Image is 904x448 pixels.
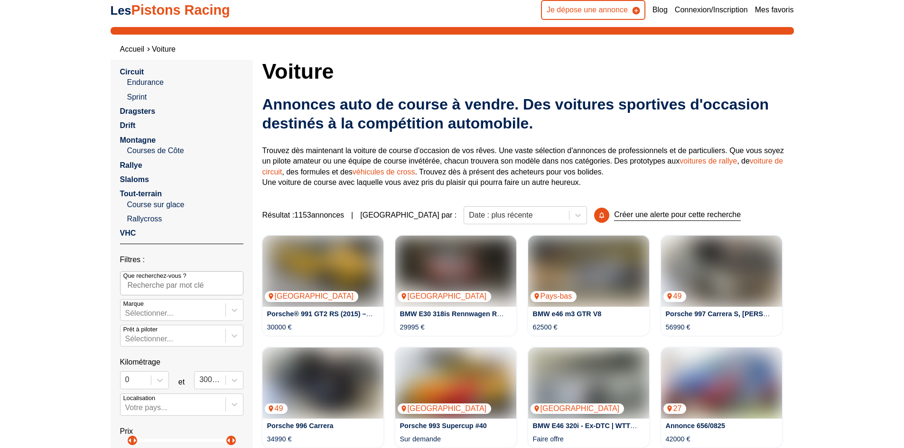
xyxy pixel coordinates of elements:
[120,161,142,169] a: Rallye
[199,375,201,384] input: 300000
[125,375,127,384] input: 0
[127,200,243,210] a: Course sur glace
[123,300,144,308] p: Marque
[528,347,649,419] a: BMW E46 320i - Ex-DTC | WTTC Update ![GEOGRAPHIC_DATA]
[127,214,243,224] a: Rallycross
[528,236,649,307] img: BMW e46 m3 GTR V8
[400,434,441,444] p: Sur demande
[614,210,741,220] p: Créer une alerte pour cette recherche
[680,157,737,165] a: voitures de rallye
[265,403,288,414] p: 49
[120,107,156,115] a: Dragsters
[127,77,243,88] a: Endurance
[528,347,649,419] img: BMW E46 320i - Ex-DTC | WTTC Update !
[666,322,690,332] p: 56990 €
[111,2,230,18] a: LesPistons Racing
[125,403,127,412] input: Votre pays...
[123,325,158,334] p: Prêt à piloter
[533,310,602,318] a: BMW e46 m3 GTR V8
[533,322,558,332] p: 62500 €
[395,236,516,307] img: BMW E30 318is Rennwagen Rallye Oldtimer Motorsport GR.
[267,310,394,318] a: Porsche® 991 GT2 RS (2015) – Rohbau
[129,435,140,446] p: arrow_right
[152,45,176,53] a: Voiture
[661,347,782,419] a: Annonce 656/082527
[663,403,687,414] p: 27
[666,310,880,318] a: Porsche 997 Carrera S, [PERSON_NAME] refait, IMS et embrayage
[111,4,131,17] span: Les
[652,5,668,15] a: Blog
[262,146,794,188] p: Trouvez dès maintenant la voiture de course d'occasion de vos rêves. Une vaste sélection d'annonc...
[533,422,664,430] a: BMW E46 320i - Ex-DTC | WTTC Update !
[661,236,782,307] a: Porsche 997 Carrera S, Moteur refait, IMS et embrayage49
[262,210,345,220] span: Résultat : 1153 annonces
[262,60,794,82] h1: Voiture
[267,322,292,332] p: 30000 €
[120,121,136,129] a: Drift
[262,157,783,175] a: voiture de circuit
[400,322,425,332] p: 29995 €
[178,377,185,387] p: et
[120,68,144,76] a: Circuit
[120,357,243,367] p: Kilométrage
[125,335,127,343] input: Prêt à piloterSélectionner...
[661,347,782,419] img: Annonce 656/0825
[262,347,383,419] a: Porsche 996 Carrera49
[262,347,383,419] img: Porsche 996 Carrera
[675,5,748,15] a: Connexion/Inscription
[125,309,127,318] input: MarqueSélectionner...
[351,210,353,220] span: |
[262,236,383,307] a: Porsche® 991 GT2 RS (2015) – Rohbau[GEOGRAPHIC_DATA]
[755,5,794,15] a: Mes favoris
[262,95,794,133] h2: Annonces auto de course à vendre. Des voitures sportives d'occasion destinés à la compétition aut...
[353,168,415,176] a: véhicules de cross
[661,236,782,307] img: Porsche 997 Carrera S, Moteur refait, IMS et embrayage
[395,347,516,419] a: Porsche 993 Supercup #40[GEOGRAPHIC_DATA]
[120,45,145,53] a: Accueil
[267,422,334,430] a: Porsche 996 Carrera
[124,435,136,446] p: arrow_left
[265,291,359,302] p: [GEOGRAPHIC_DATA]
[531,291,577,302] p: Pays-bas
[360,210,457,220] p: [GEOGRAPHIC_DATA] par :
[123,272,186,280] p: Que recherchez-vous ?
[120,271,243,295] input: Que recherchez-vous ?
[400,422,487,430] a: Porsche 993 Supercup #40
[395,347,516,419] img: Porsche 993 Supercup #40
[120,229,136,237] a: VHC
[267,434,292,444] p: 34990 €
[228,435,239,446] p: arrow_right
[127,92,243,102] a: Sprint
[127,146,243,156] a: Courses de Côte
[398,403,492,414] p: [GEOGRAPHIC_DATA]
[398,291,492,302] p: [GEOGRAPHIC_DATA]
[531,403,624,414] p: [GEOGRAPHIC_DATA]
[663,291,687,302] p: 49
[120,175,149,183] a: Slaloms
[120,136,156,144] a: Montagne
[666,434,690,444] p: 42000 €
[262,236,383,307] img: Porsche® 991 GT2 RS (2015) – Rohbau
[400,310,594,318] a: BMW E30 318is Rennwagen Rallye Oldtimer Motorsport GR.
[120,426,243,437] p: Prix
[395,236,516,307] a: BMW E30 318is Rennwagen Rallye Oldtimer Motorsport GR.[GEOGRAPHIC_DATA]
[533,434,564,444] p: Faire offre
[666,422,726,430] a: Annonce 656/0825
[123,394,156,402] p: Localisation
[528,236,649,307] a: BMW e46 m3 GTR V8Pays-bas
[120,255,243,265] p: Filtres :
[120,190,162,198] a: Tout-terrain
[223,435,234,446] p: arrow_left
